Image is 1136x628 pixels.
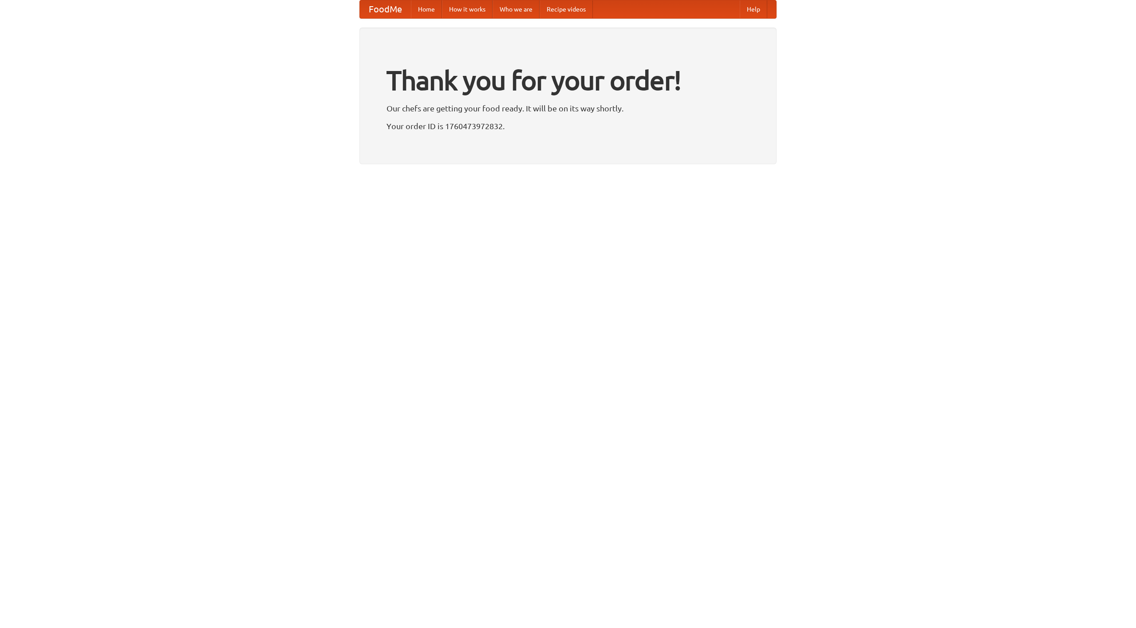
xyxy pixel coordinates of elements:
a: Who we are [493,0,540,18]
a: Help [740,0,767,18]
a: Home [411,0,442,18]
a: FoodMe [360,0,411,18]
p: Your order ID is 1760473972832. [387,119,749,133]
a: How it works [442,0,493,18]
p: Our chefs are getting your food ready. It will be on its way shortly. [387,102,749,115]
a: Recipe videos [540,0,593,18]
h1: Thank you for your order! [387,59,749,102]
